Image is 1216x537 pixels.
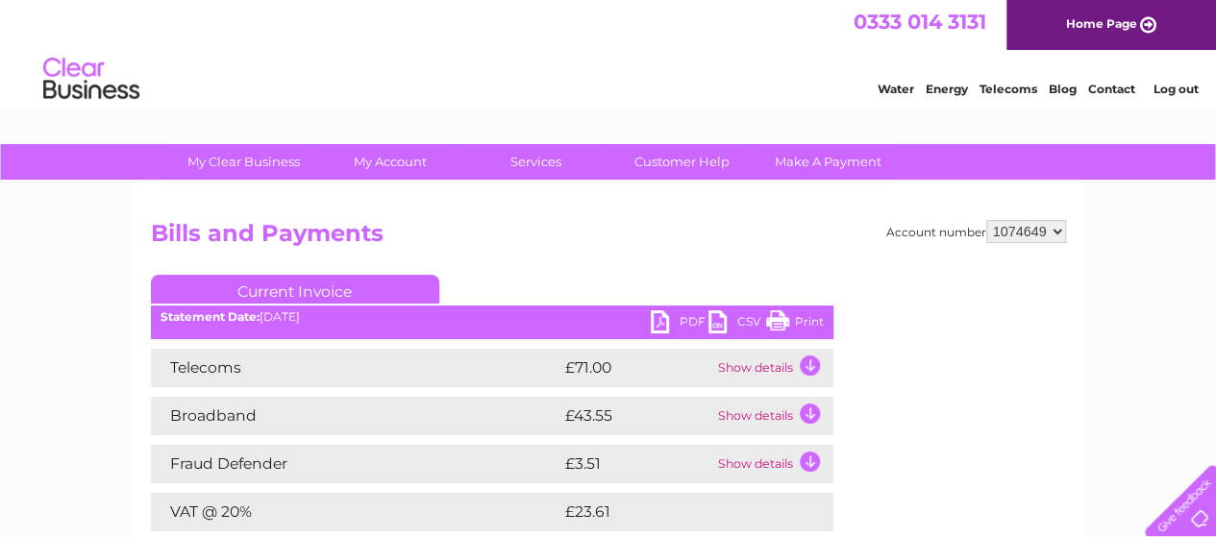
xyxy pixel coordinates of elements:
[151,445,560,483] td: Fraud Defender
[713,349,833,387] td: Show details
[310,144,469,180] a: My Account
[560,397,713,435] td: £43.55
[1049,82,1077,96] a: Blog
[42,50,140,109] img: logo.png
[651,310,708,338] a: PDF
[151,220,1066,256] h2: Bills and Payments
[457,144,615,180] a: Services
[878,82,914,96] a: Water
[151,275,439,304] a: Current Invoice
[560,349,713,387] td: £71.00
[766,310,824,338] a: Print
[155,11,1063,93] div: Clear Business is a trading name of Verastar Limited (registered in [GEOGRAPHIC_DATA] No. 3667643...
[980,82,1037,96] a: Telecoms
[749,144,907,180] a: Make A Payment
[151,397,560,435] td: Broadband
[151,349,560,387] td: Telecoms
[164,144,323,180] a: My Clear Business
[1088,82,1135,96] a: Contact
[151,310,833,324] div: [DATE]
[1153,82,1198,96] a: Log out
[603,144,761,180] a: Customer Help
[713,445,833,483] td: Show details
[560,445,713,483] td: £3.51
[926,82,968,96] a: Energy
[161,309,260,324] b: Statement Date:
[708,310,766,338] a: CSV
[854,10,986,34] a: 0333 014 3131
[560,493,793,531] td: £23.61
[151,493,560,531] td: VAT @ 20%
[713,397,833,435] td: Show details
[886,220,1066,243] div: Account number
